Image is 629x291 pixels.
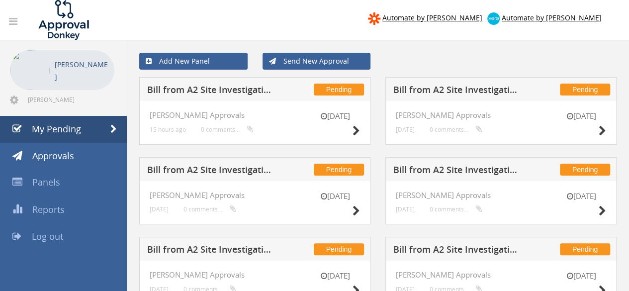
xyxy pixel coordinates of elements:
[28,96,112,103] span: [PERSON_NAME][EMAIL_ADDRESS][PERSON_NAME][DOMAIN_NAME]
[32,203,65,215] span: Reports
[55,58,109,83] p: [PERSON_NAME]
[150,205,169,213] small: [DATE]
[560,84,610,96] span: Pending
[150,111,360,119] h4: [PERSON_NAME] Approvals
[139,53,248,70] a: Add New Panel
[32,176,60,188] span: Panels
[556,271,606,281] small: [DATE]
[430,126,482,133] small: 0 comments...
[314,84,364,96] span: Pending
[560,164,610,176] span: Pending
[147,85,276,97] h5: Bill from A2 Site Investigation Limited for Simple Site Solutions Ltd
[183,205,236,213] small: 0 comments...
[396,271,606,279] h4: [PERSON_NAME] Approvals
[150,271,360,279] h4: [PERSON_NAME] Approvals
[393,245,523,257] h5: Bill from A2 Site Investigation Limited for Ribble Enviro Ltd
[310,111,360,121] small: [DATE]
[310,271,360,281] small: [DATE]
[263,53,371,70] a: Send New Approval
[487,12,500,25] img: xero-logo.png
[396,191,606,199] h4: [PERSON_NAME] Approvals
[382,13,482,22] span: Automate by [PERSON_NAME]
[393,85,523,97] h5: Bill from A2 Site Investigation Limited for AB site investigation
[560,243,610,255] span: Pending
[396,205,415,213] small: [DATE]
[556,191,606,201] small: [DATE]
[147,245,276,257] h5: Bill from A2 Site Investigation Limited for ALS Laboratories (UK) Ltd
[502,13,602,22] span: Automate by [PERSON_NAME]
[430,205,482,213] small: 0 comments...
[314,164,364,176] span: Pending
[32,150,74,162] span: Approvals
[556,111,606,121] small: [DATE]
[150,126,186,133] small: 15 hours ago
[150,191,360,199] h4: [PERSON_NAME] Approvals
[310,191,360,201] small: [DATE]
[201,126,254,133] small: 0 comments...
[368,12,380,25] img: zapier-logomark.png
[314,243,364,255] span: Pending
[32,230,63,242] span: Log out
[396,111,606,119] h4: [PERSON_NAME] Approvals
[147,165,276,178] h5: Bill from A2 Site Investigation Limited for Ribble Enviro Ltd
[32,123,81,135] span: My Pending
[393,165,523,178] h5: Bill from A2 Site Investigation Limited for Ribble Enviro Ltd
[396,126,415,133] small: [DATE]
